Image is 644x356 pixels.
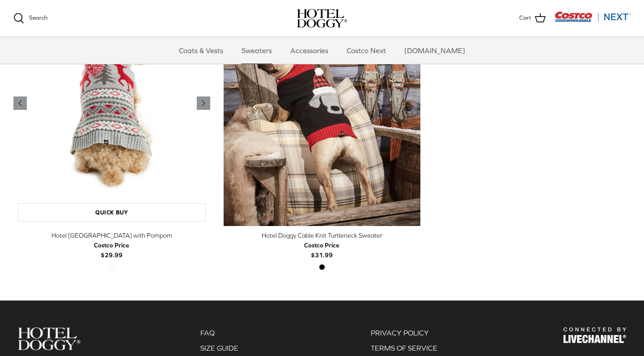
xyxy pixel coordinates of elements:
a: Costco Next [339,37,394,64]
a: Quick buy [18,203,206,222]
div: Hotel Doggy Cable Knit Turtleneck Sweater [224,230,420,240]
b: $31.99 [304,240,339,259]
a: Previous [197,96,210,110]
a: SIZE GUIDE [200,344,238,352]
div: Hotel [GEOGRAPHIC_DATA] with Pompom [13,230,210,240]
a: Accessories [282,37,336,64]
a: [DOMAIN_NAME] [396,37,473,64]
a: hoteldoggy.com hoteldoggycom [297,9,347,28]
a: Hotel Doggy Cable Knit Turtleneck Sweater Costco Price$31.99 [224,230,420,260]
a: Previous [13,96,27,110]
a: Sweaters [233,37,280,64]
a: Visit Costco Next [555,17,631,24]
span: Cart [519,13,531,23]
img: hoteldoggycom [297,9,347,28]
a: Cart [519,13,546,24]
a: Search [13,13,47,24]
img: Hotel Doggy Costco Next [563,327,626,343]
div: Costco Price [94,240,129,250]
a: FAQ [200,329,215,337]
a: Hotel [GEOGRAPHIC_DATA] with Pompom Costco Price$29.99 [13,230,210,260]
a: TERMS OF SERVICE [371,344,437,352]
a: PRIVACY POLICY [371,329,429,337]
div: Costco Price [304,240,339,250]
img: Costco Next [555,11,631,22]
img: Hotel Doggy Costco Next [18,327,80,350]
a: Coats & Vests [171,37,231,64]
b: $29.99 [94,240,129,259]
span: Search [29,14,47,21]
